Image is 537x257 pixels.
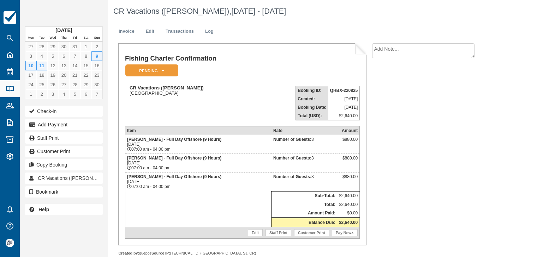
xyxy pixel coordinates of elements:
[273,156,311,161] strong: Number of Guests
[25,34,36,42] th: Mon
[118,251,139,255] strong: Created by:
[47,51,58,61] a: 5
[125,126,271,135] th: Item
[58,34,69,42] th: Thu
[25,119,103,130] button: Add Payment
[36,80,47,89] a: 25
[25,51,36,61] a: 3
[272,173,337,191] td: 3
[58,89,69,99] a: 4
[125,135,271,154] td: [DATE] 07:00 am - 04:00 pm
[91,34,102,42] th: Sun
[36,42,47,51] a: 28
[272,154,337,173] td: 3
[332,229,358,236] a: Pay Now
[80,70,91,80] a: 22
[272,135,337,154] td: 3
[125,64,176,77] a: Pending
[25,132,103,144] a: Staff Print
[25,146,103,157] a: Customer Print
[47,34,58,42] th: Wed
[248,229,263,236] a: Edit
[80,61,91,70] a: 15
[127,137,221,142] strong: [PERSON_NAME] - Full Day Offshore (9 Hours)
[25,70,36,80] a: 17
[339,174,358,185] div: $880.00
[296,103,328,112] th: Booking Date:
[118,251,366,256] div: quepos [TECHNICAL_ID] ([GEOGRAPHIC_DATA], SJ, CR)
[127,156,221,161] strong: [PERSON_NAME] - Full Day Offshore (9 Hours)
[70,80,80,89] a: 28
[272,200,337,209] th: Total:
[125,173,271,191] td: [DATE] 07:00 am - 04:00 pm
[231,7,286,15] span: [DATE] - [DATE]
[25,186,103,198] button: Bookmark
[38,175,113,181] span: CR Vacations ([PERSON_NAME])
[294,229,329,236] a: Customer Print
[25,80,36,89] a: 24
[273,174,311,179] strong: Number of Guests
[6,239,14,247] img: avatar
[113,25,140,38] a: Invoice
[272,209,337,218] th: Amount Paid:
[296,112,328,120] th: Total (USD):
[25,61,36,70] a: 10
[70,51,80,61] a: 7
[70,70,80,80] a: 21
[337,209,360,218] td: $0.00
[200,25,219,38] a: Log
[337,200,360,209] td: $2,640.00
[296,86,328,95] th: Booking ID:
[339,137,358,148] div: $880.00
[80,42,91,51] a: 1
[80,34,91,42] th: Sat
[265,229,291,236] a: Staff Print
[272,126,337,135] th: Rate
[337,126,360,135] th: Amount
[339,220,358,225] strong: $2,640.00
[272,218,337,227] th: Balance Due:
[91,80,102,89] a: 30
[127,174,221,179] strong: [PERSON_NAME] - Full Day Offshore (9 Hours)
[125,154,271,173] td: [DATE] 07:00 am - 04:00 pm
[130,85,204,90] strong: CR Vacations ([PERSON_NAME])
[25,159,103,170] button: Copy Booking
[125,85,263,96] div: [GEOGRAPHIC_DATA]
[47,70,58,80] a: 19
[36,89,47,99] a: 2
[47,89,58,99] a: 3
[80,80,91,89] a: 29
[91,42,102,51] a: 2
[328,95,360,103] td: [DATE]
[160,25,199,38] a: Transactions
[47,42,58,51] a: 29
[36,70,47,80] a: 18
[38,207,49,212] b: Help
[47,80,58,89] a: 26
[113,7,491,15] h1: CR Vacations ([PERSON_NAME]),
[80,89,91,99] a: 6
[337,192,360,200] td: $2,640.00
[91,70,102,80] a: 23
[55,27,72,33] strong: [DATE]
[91,89,102,99] a: 7
[58,42,69,51] a: 30
[58,61,69,70] a: 13
[47,61,58,70] a: 12
[141,25,160,38] a: Edit
[70,42,80,51] a: 31
[125,55,263,62] h1: Fishing Charter Confirmation
[151,251,170,255] strong: Source IP:
[91,51,102,61] a: 9
[328,112,360,120] td: $2,640.00
[36,34,47,42] th: Tue
[91,61,102,70] a: 16
[330,88,358,93] strong: QHBX-220825
[80,51,91,61] a: 8
[339,156,358,166] div: $880.00
[25,204,103,215] a: Help
[25,173,103,184] a: CR Vacations ([PERSON_NAME])
[273,137,311,142] strong: Number of Guests
[58,51,69,61] a: 6
[25,42,36,51] a: 27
